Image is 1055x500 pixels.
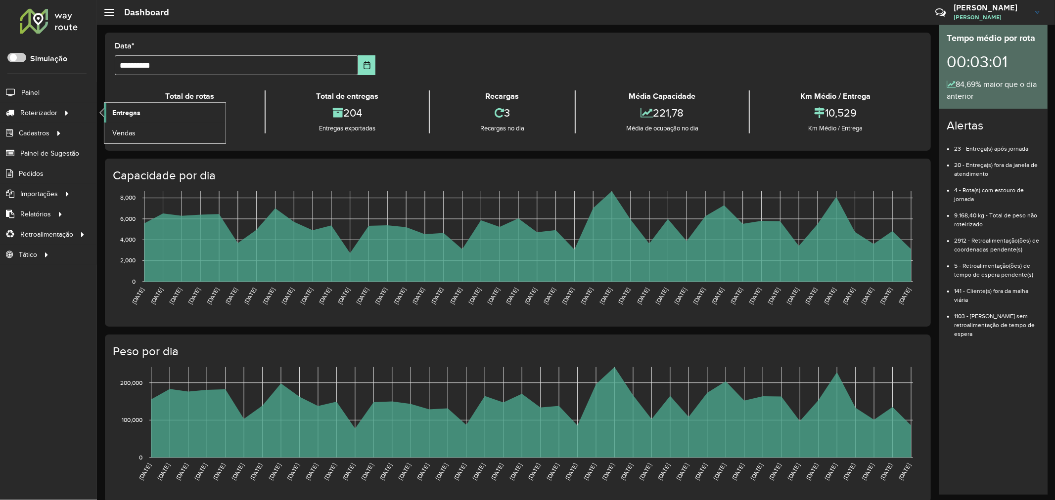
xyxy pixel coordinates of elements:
[193,462,208,481] text: [DATE]
[954,153,1040,178] li: 20 - Entrega(s) fora da janela de atendimento
[432,90,572,102] div: Recargas
[768,462,782,481] text: [DATE]
[636,287,650,305] text: [DATE]
[578,90,746,102] div: Média Capacidade
[341,462,356,481] text: [DATE]
[752,102,918,124] div: 10,529
[752,124,918,133] div: Km Médio / Entrega
[120,195,136,201] text: 8,000
[206,287,220,305] text: [DATE]
[19,168,44,179] span: Pedidos
[20,209,51,219] span: Relatórios
[30,53,67,65] label: Simulação
[805,462,819,481] text: [DATE]
[657,462,671,481] text: [DATE]
[583,462,597,481] text: [DATE]
[19,250,37,260] span: Tático
[120,257,136,264] text: 2,000
[947,32,1040,45] div: Tempo médio por rota
[954,304,1040,338] li: 1103 - [PERSON_NAME] sem retroalimentação de tempo de espera
[471,462,486,481] text: [DATE]
[786,462,801,481] text: [DATE]
[149,287,164,305] text: [DATE]
[898,287,912,305] text: [DATE]
[879,462,893,481] text: [DATE]
[947,79,1040,102] div: 84,69% maior que o dia anterior
[156,462,171,481] text: [DATE]
[393,287,407,305] text: [DATE]
[729,287,743,305] text: [DATE]
[358,55,375,75] button: Choose Date
[752,90,918,102] div: Km Médio / Entrega
[578,124,746,133] div: Média de ocupação no dia
[638,462,652,481] text: [DATE]
[546,462,560,481] text: [DATE]
[767,287,781,305] text: [DATE]
[374,287,388,305] text: [DATE]
[693,462,708,481] text: [DATE]
[731,462,745,481] text: [DATE]
[842,462,856,481] text: [DATE]
[620,462,634,481] text: [DATE]
[120,379,142,386] text: 200,000
[131,287,145,305] text: [DATE]
[505,287,519,305] text: [DATE]
[823,287,837,305] text: [DATE]
[749,462,764,481] text: [DATE]
[824,462,838,481] text: [DATE]
[954,229,1040,254] li: 2912 - Retroalimentação(ões) de coordenadas pendente(s)
[113,168,921,183] h4: Capacidade por dia
[930,2,951,23] a: Contato Rápido
[113,344,921,359] h4: Peso por dia
[299,287,314,305] text: [DATE]
[21,87,40,98] span: Painel
[112,108,140,118] span: Entregas
[243,287,257,305] text: [DATE]
[954,279,1040,304] li: 141 - Cliente(s) fora da malha viária
[527,462,541,481] text: [DATE]
[360,462,374,481] text: [DATE]
[748,287,762,305] text: [DATE]
[580,287,594,305] text: [DATE]
[542,287,556,305] text: [DATE]
[120,215,136,222] text: 6,000
[449,287,463,305] text: [DATE]
[268,102,426,124] div: 204
[954,204,1040,229] li: 9.168,40 kg - Total de peso não roteirizado
[117,90,262,102] div: Total de rotas
[561,287,575,305] text: [DATE]
[138,462,152,481] text: [DATE]
[578,102,746,124] div: 221,78
[120,236,136,243] text: 4,000
[305,462,319,481] text: [DATE]
[898,462,912,481] text: [DATE]
[598,287,613,305] text: [DATE]
[20,229,73,240] span: Retroalimentação
[692,287,706,305] text: [DATE]
[114,7,169,18] h2: Dashboard
[711,287,725,305] text: [DATE]
[947,45,1040,79] div: 00:03:01
[415,462,430,481] text: [DATE]
[954,137,1040,153] li: 23 - Entrega(s) após jornada
[954,178,1040,204] li: 4 - Rota(s) com estouro de jornada
[230,462,245,481] text: [DATE]
[564,462,578,481] text: [DATE]
[617,287,631,305] text: [DATE]
[104,103,226,123] a: Entregas
[355,287,369,305] text: [DATE]
[432,102,572,124] div: 3
[19,128,49,138] span: Cadastros
[318,287,332,305] text: [DATE]
[378,462,393,481] text: [DATE]
[654,287,669,305] text: [DATE]
[280,287,295,305] text: [DATE]
[453,462,467,481] text: [DATE]
[861,462,875,481] text: [DATE]
[675,462,689,481] text: [DATE]
[286,462,300,481] text: [DATE]
[954,13,1028,22] span: [PERSON_NAME]
[139,454,142,460] text: 0
[467,287,482,305] text: [DATE]
[20,148,79,159] span: Painel de Sugestão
